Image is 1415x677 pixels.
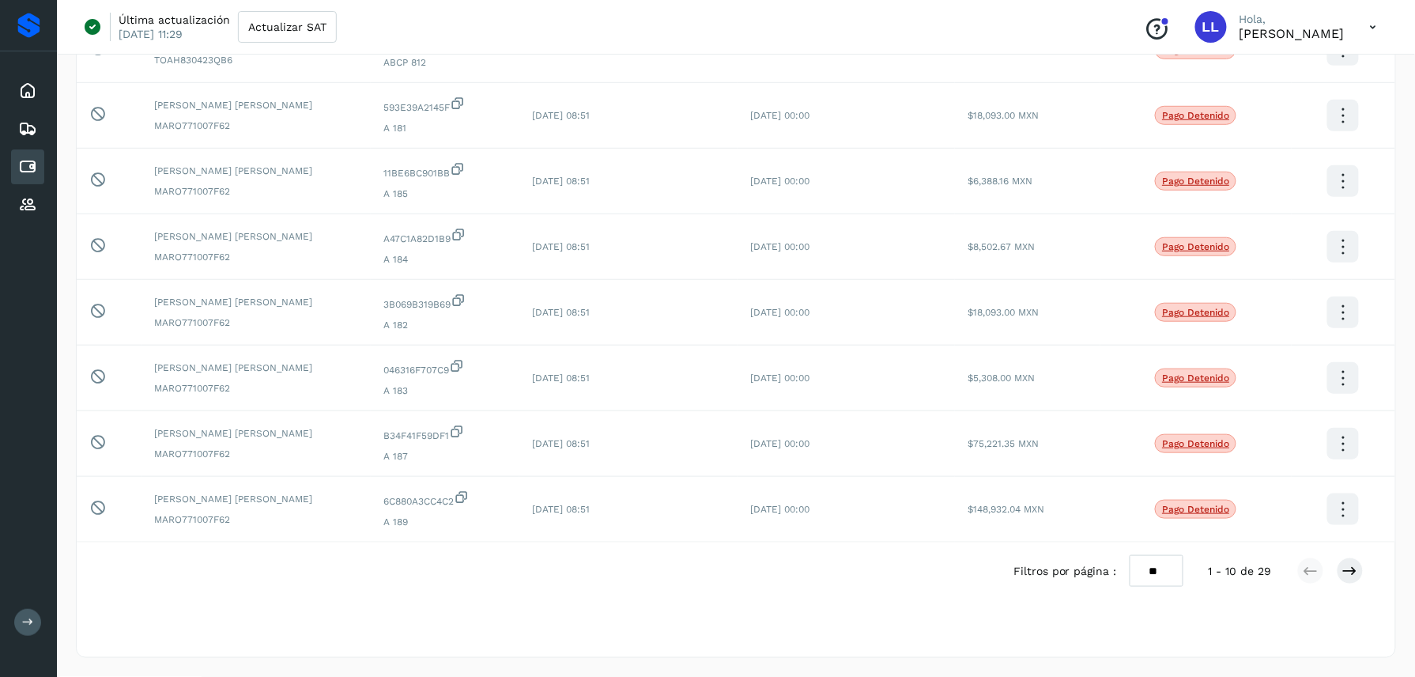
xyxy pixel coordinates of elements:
p: Pago detenido [1162,504,1229,515]
span: A 184 [383,252,507,267]
span: [PERSON_NAME] [PERSON_NAME] [154,361,358,375]
span: [DATE] 08:51 [532,110,590,121]
span: Actualizar SAT [248,21,326,32]
span: 593E39A2145F [383,96,507,115]
span: MARO771007F62 [154,381,358,395]
span: MARO771007F62 [154,184,358,199]
p: Pago detenido [1162,176,1229,187]
span: [DATE] 08:51 [532,438,590,449]
span: [DATE] 00:00 [750,373,809,384]
span: [DATE] 08:51 [532,373,590,384]
span: [DATE] 08:51 [532,307,590,318]
span: A 189 [383,515,507,529]
span: 1 - 10 de 29 [1209,563,1272,580]
span: $8,502.67 MXN [968,241,1035,252]
span: $18,093.00 MXN [968,307,1039,318]
div: Proveedores [11,187,44,222]
span: A47C1A82D1B9 [383,227,507,246]
span: $5,308.00 MXN [968,373,1035,384]
span: $148,932.04 MXN [968,504,1044,515]
span: [DATE] 00:00 [750,241,809,252]
span: MARO771007F62 [154,119,358,133]
p: Pago detenido [1162,373,1229,384]
span: MARO771007F62 [154,512,358,527]
span: [DATE] 08:51 [532,241,590,252]
span: [DATE] 00:00 [750,176,809,187]
button: Actualizar SAT [238,11,337,43]
span: [PERSON_NAME] [PERSON_NAME] [154,229,358,244]
span: [DATE] 00:00 [750,438,809,449]
span: ABCP 812 [383,55,507,70]
span: [DATE] 00:00 [750,110,809,121]
p: Pago detenido [1162,307,1229,318]
p: Pago detenido [1162,110,1229,121]
p: Pago detenido [1162,438,1229,449]
span: MARO771007F62 [154,447,358,461]
span: A 183 [383,384,507,398]
span: $6,388.16 MXN [968,176,1032,187]
span: [PERSON_NAME] [PERSON_NAME] [154,164,358,178]
span: A 187 [383,449,507,463]
span: MARO771007F62 [154,316,358,330]
span: [DATE] 00:00 [750,307,809,318]
span: 11BE6BC901BB [383,161,507,180]
span: [PERSON_NAME] [PERSON_NAME] [154,98,358,112]
span: 3B069B319B69 [383,293,507,312]
div: Cuentas por pagar [11,149,44,184]
span: A 185 [383,187,507,201]
span: Filtros por página : [1013,563,1117,580]
p: Hola, [1240,13,1345,26]
span: A 182 [383,318,507,332]
p: Última actualización [119,13,230,27]
div: Inicio [11,74,44,108]
span: [DATE] 08:51 [532,176,590,187]
p: Pago detenido [1162,241,1229,252]
span: 6C880A3CC4C2 [383,490,507,509]
span: TOAH830423QB6 [154,53,358,67]
p: Leticia Lugo Hernandez [1240,26,1345,41]
span: [DATE] 00:00 [750,504,809,515]
p: [DATE] 11:29 [119,27,183,41]
span: $75,221.35 MXN [968,438,1039,449]
span: MARO771007F62 [154,250,358,264]
span: A 181 [383,121,507,135]
span: B34F41F59DF1 [383,424,507,443]
span: $18,093.00 MXN [968,110,1039,121]
div: Embarques [11,112,44,146]
span: [PERSON_NAME] [PERSON_NAME] [154,426,358,441]
span: 046316F707C9 [383,358,507,377]
span: [PERSON_NAME] [PERSON_NAME] [154,295,358,309]
span: [PERSON_NAME] [PERSON_NAME] [154,492,358,506]
span: [DATE] 08:51 [532,504,590,515]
